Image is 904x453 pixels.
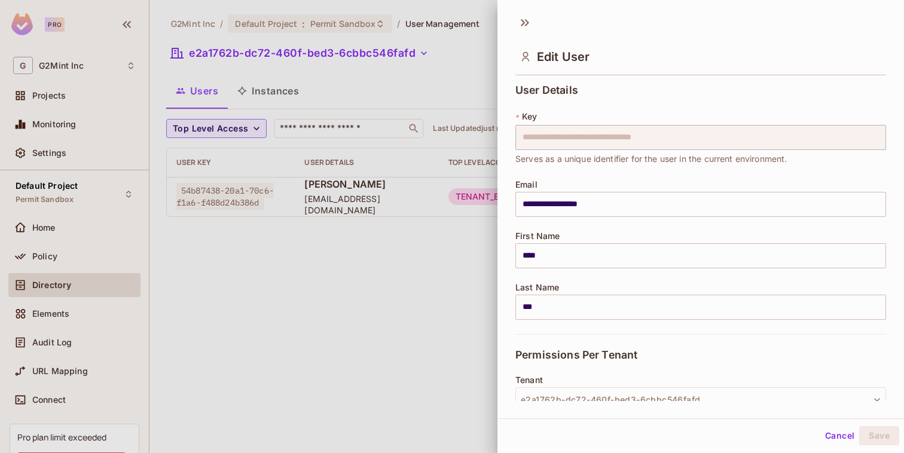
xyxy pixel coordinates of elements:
span: Email [515,180,537,189]
span: Edit User [537,50,590,64]
span: Permissions Per Tenant [515,349,637,361]
button: Cancel [820,426,859,445]
button: e2a1762b-dc72-460f-bed3-6cbbc546fafd [515,387,886,412]
span: First Name [515,231,560,241]
button: Save [859,426,899,445]
span: User Details [515,84,578,96]
span: Tenant [515,375,543,385]
span: Serves as a unique identifier for the user in the current environment. [515,152,787,166]
span: Last Name [515,283,559,292]
span: Key [522,112,537,121]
